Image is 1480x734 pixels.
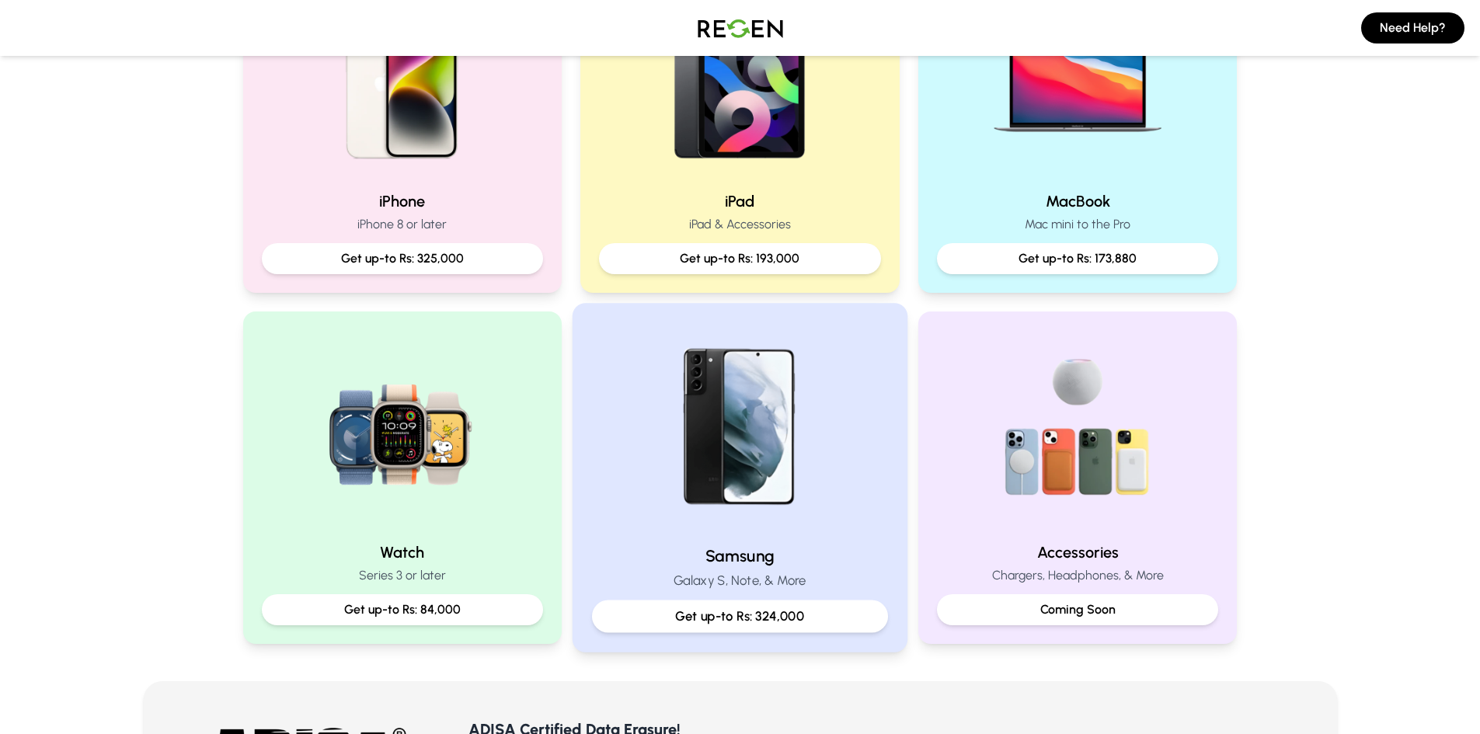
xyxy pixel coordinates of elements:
p: Galaxy S, Note, & More [592,571,888,590]
h2: Accessories [937,541,1219,563]
img: Samsung [636,323,844,532]
img: Watch [303,330,502,529]
img: Logo [686,6,795,50]
p: Get up-to Rs: 193,000 [611,249,869,268]
p: Get up-to Rs: 84,000 [274,600,531,619]
p: iPhone 8 or later [262,215,544,234]
h2: iPad [599,190,881,212]
p: Get up-to Rs: 173,880 [949,249,1207,268]
button: Need Help? [1361,12,1464,43]
p: Get up-to Rs: 325,000 [274,249,531,268]
p: Chargers, Headphones, & More [937,566,1219,585]
p: Coming Soon [949,600,1207,619]
p: Get up-to Rs: 324,000 [605,607,875,626]
h2: MacBook [937,190,1219,212]
p: iPad & Accessories [599,215,881,234]
h2: iPhone [262,190,544,212]
p: Mac mini to the Pro [937,215,1219,234]
p: Series 3 or later [262,566,544,585]
h2: Samsung [592,544,888,567]
img: Accessories [978,330,1177,529]
h2: Watch [262,541,544,563]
